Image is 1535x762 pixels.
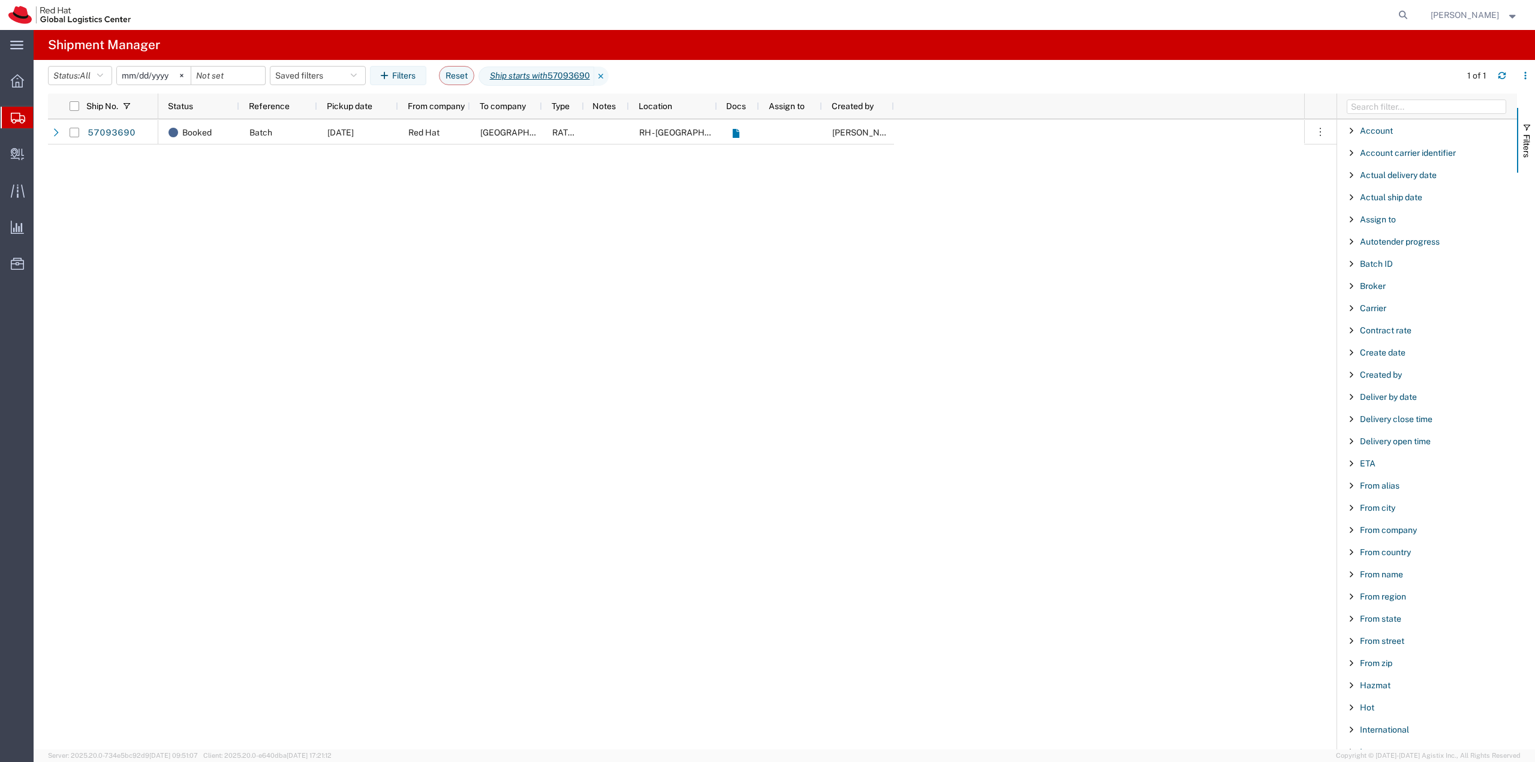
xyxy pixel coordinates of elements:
[48,752,198,759] span: Server: 2025.20.0-734e5bc92d9
[1360,658,1392,668] span: From zip
[327,128,354,137] span: 10/10/2025
[639,101,672,111] span: Location
[1360,503,1395,513] span: From city
[1360,680,1390,690] span: Hazmat
[1360,592,1406,601] span: From region
[439,66,474,85] button: Reset
[1360,636,1404,646] span: From street
[408,128,440,137] span: Red Hat
[1360,303,1386,313] span: Carrier
[48,30,160,60] h4: Shipment Manager
[191,67,265,85] input: Not set
[1360,370,1402,380] span: Created by
[1360,259,1393,269] span: Batch ID
[1360,148,1456,158] span: Account carrier identifier
[478,67,594,86] span: Ship starts with 57093690
[832,101,874,111] span: Created by
[203,752,332,759] span: Client: 2025.20.0-e640dba
[182,120,212,145] span: Booked
[1336,751,1521,761] span: Copyright © [DATE]-[DATE] Agistix Inc., All Rights Reserved
[480,101,526,111] span: To company
[1431,8,1499,22] span: Jason Alexander
[8,6,131,24] img: logo
[408,101,465,111] span: From company
[726,101,746,111] span: Docs
[327,101,372,111] span: Pickup date
[48,66,112,85] button: Status:All
[270,66,366,85] button: Saved filters
[287,752,332,759] span: [DATE] 17:21:12
[592,101,616,111] span: Notes
[1522,134,1531,158] span: Filters
[370,66,426,85] button: Filters
[1360,392,1417,402] span: Deliver by date
[1360,570,1403,579] span: From name
[769,101,805,111] span: Assign to
[1360,747,1379,757] span: Lane
[1360,614,1401,624] span: From state
[249,128,272,137] span: Batch
[639,128,741,137] span: RH - Raleigh
[1360,170,1437,180] span: Actual delivery date
[490,70,547,82] i: Ship starts with
[1347,100,1506,114] input: Filter Columns Input
[1360,326,1411,335] span: Contract rate
[1360,237,1440,246] span: Autotender progress
[1360,459,1376,468] span: ETA
[87,124,136,143] a: 57093690
[1360,481,1399,490] span: From alias
[1360,547,1411,557] span: From country
[80,71,91,80] span: All
[1360,703,1374,712] span: Hot
[1360,414,1432,424] span: Delivery close time
[86,101,118,111] span: Ship No.
[1467,70,1488,82] div: 1 of 1
[1360,215,1396,224] span: Assign to
[1360,436,1431,446] span: Delivery open time
[552,128,579,137] span: RATED
[1360,126,1393,135] span: Account
[1360,192,1422,202] span: Actual ship date
[1360,348,1405,357] span: Create date
[117,67,191,85] input: Not set
[552,101,570,111] span: Type
[832,128,901,137] span: Soojung Mansberger
[1430,8,1519,22] button: [PERSON_NAME]
[168,101,193,111] span: Status
[1337,119,1517,749] div: Filter List 66 Filters
[1360,281,1386,291] span: Broker
[1360,525,1417,535] span: From company
[480,128,566,137] span: Vanderbilt University Medical Center
[249,101,290,111] span: Reference
[149,752,198,759] span: [DATE] 09:51:07
[1360,725,1409,734] span: International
